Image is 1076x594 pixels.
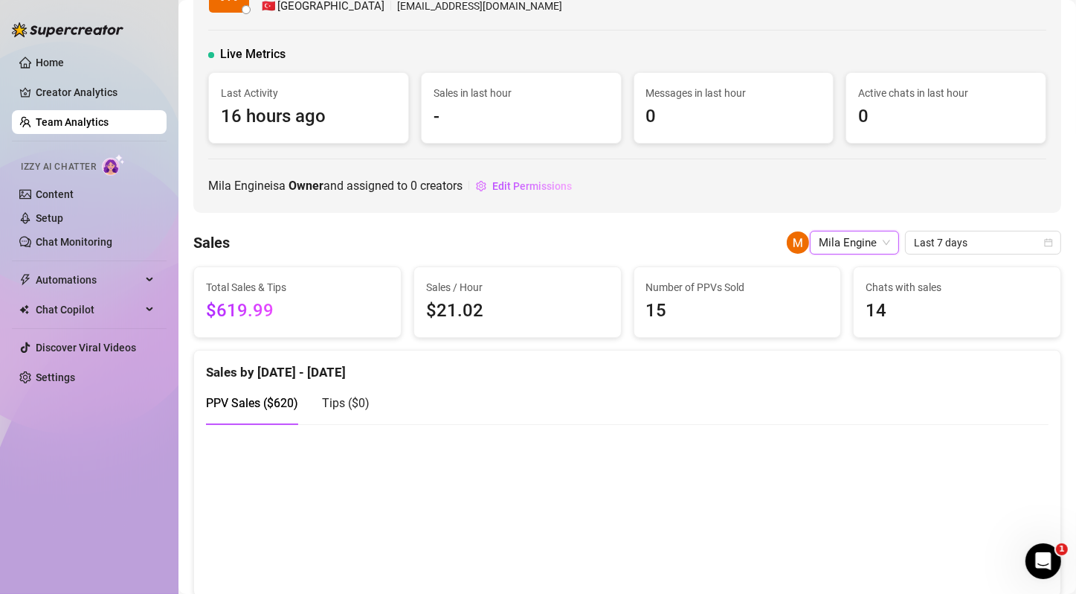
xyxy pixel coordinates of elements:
span: 1 [1056,543,1068,555]
button: Edit Permissions [475,174,573,198]
span: Sales in last hour [434,85,609,101]
a: Settings [36,371,75,383]
span: Chat Copilot [36,298,141,322]
span: 0 [858,103,1034,131]
span: Izzy AI Chatter [21,160,96,174]
span: Automations [36,268,141,292]
img: Chat Copilot [19,304,29,315]
img: AI Chatter [102,154,125,176]
span: Number of PPVs Sold [646,279,829,296]
span: 16 hours ago [221,103,396,131]
span: Live Metrics [220,45,286,63]
a: Setup [36,212,63,224]
span: Messages in last hour [646,85,822,101]
span: - [434,103,609,131]
span: calendar [1044,238,1053,247]
a: Content [36,188,74,200]
span: Mila Engine is a and assigned to creators [208,176,463,195]
span: thunderbolt [19,274,31,286]
span: Sales / Hour [426,279,609,296]
span: Active chats in last hour [858,85,1034,101]
span: 15 [646,297,829,325]
span: 14 [866,297,1048,325]
span: setting [476,181,486,191]
span: Total Sales & Tips [206,279,389,296]
span: Chats with sales [866,279,1048,296]
span: Mila Engine [819,231,890,254]
a: Discover Viral Videos [36,342,136,354]
img: Mila Engine [787,231,809,254]
img: logo-BBDzfeDw.svg [12,22,123,37]
span: Tips ( $0 ) [322,396,370,410]
b: Owner [289,179,323,193]
span: 0 [646,103,822,131]
a: Team Analytics [36,116,109,128]
a: Chat Monitoring [36,236,112,248]
span: 0 [410,179,417,193]
span: $21.02 [426,297,609,325]
span: PPV Sales ( $620 ) [206,396,298,410]
iframe: Intercom live chat [1025,543,1061,579]
span: Last Activity [221,85,396,101]
a: Home [36,57,64,68]
span: Last 7 days [914,231,1052,254]
span: Edit Permissions [492,180,572,192]
div: Sales by [DATE] - [DATE] [206,351,1048,383]
h4: Sales [193,232,230,253]
a: Creator Analytics [36,80,155,104]
span: $619.99 [206,297,389,325]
